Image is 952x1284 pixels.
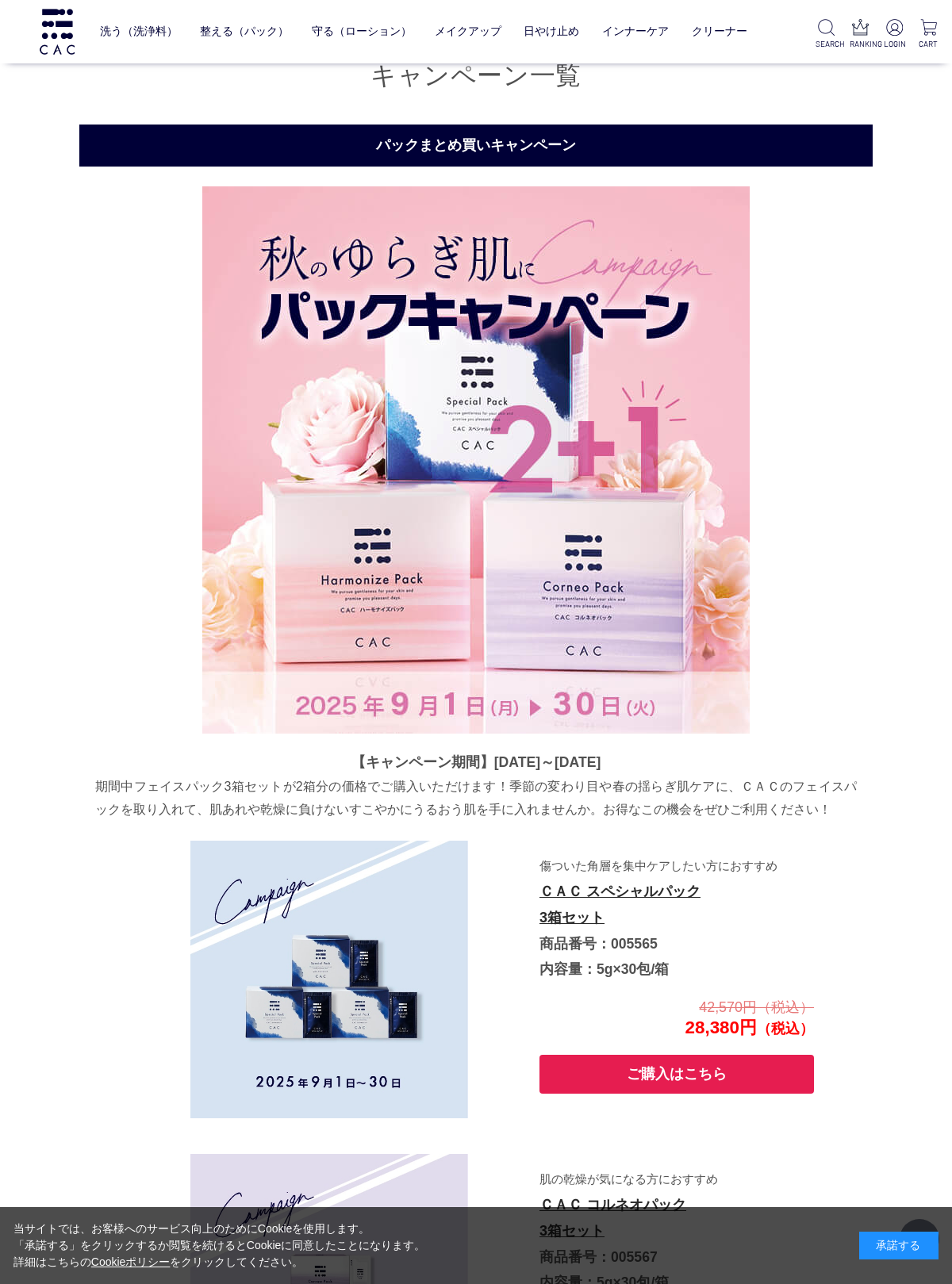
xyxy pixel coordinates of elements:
[699,999,814,1015] span: 42,570円（税込）
[524,13,579,50] a: 日やけ止め
[13,1221,426,1271] div: 当サイトでは、お客様へのサービス向上のためにCookieを使用します。 「承諾する」をクリックするか閲覧を続けるとCookieに同意したことになります。 詳細はこちらの をクリックしてください。
[692,13,747,50] a: クリーナー
[539,1197,686,1239] a: ＣＡＣ コルネオパック3箱セット
[816,38,837,50] p: SEARCH
[37,9,77,54] img: logo
[539,1055,814,1094] button: ご購入はこちら
[312,13,412,50] a: 守る（ローション）
[435,13,501,50] a: メイクアップ
[79,59,873,93] h1: キャンペーン一覧
[859,1232,939,1259] div: 承諾する
[918,19,939,50] a: CART
[539,853,812,982] p: 商品番号：005565 内容量：5g×30包/箱
[850,38,871,50] p: RANKING
[95,749,857,775] p: 【キャンペーン期間】[DATE]～[DATE]
[884,19,905,50] a: LOGIN
[200,13,289,50] a: 整える（パック）
[79,125,873,167] h2: パックまとめ買いキャンペーン
[850,19,871,50] a: RANKING
[100,13,178,50] a: 洗う（洗浄料）
[190,841,468,1118] img: 005565.jpg
[538,996,814,1039] p: 28,380円
[539,859,777,884] span: 傷ついた角層を集中ケアしたい方におすすめ
[202,186,750,734] img: パックまとめ買いキャンペーン
[884,38,905,50] p: LOGIN
[539,883,701,926] a: ＣＡＣ スペシャルパック3箱セット
[602,13,669,50] a: インナーケア
[539,1172,718,1198] span: 肌の乾燥が気になる方におすすめ
[95,775,857,822] p: 期間中フェイスパック3箱セットが2箱分の価格でご購入いただけます！季節の変わり目や春の揺らぎ肌ケアに、ＣＡＣのフェイスパックを取り入れて、肌あれや乾燥に負けないすこやかにうるおう肌を手に入れませ...
[816,19,837,50] a: SEARCH
[91,1255,171,1268] a: Cookieポリシー
[757,1021,814,1037] span: （税込）
[918,38,939,50] p: CART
